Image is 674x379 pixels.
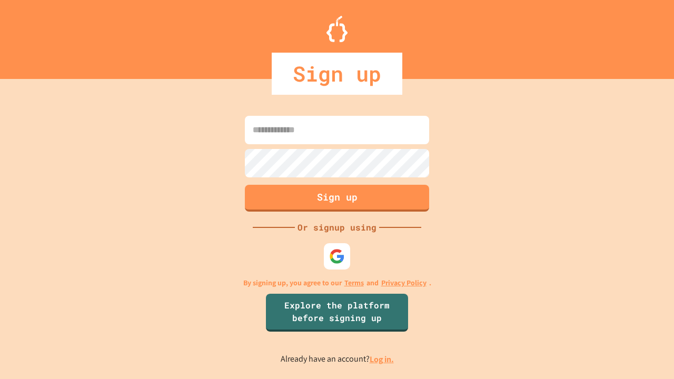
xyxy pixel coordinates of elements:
[587,291,663,336] iframe: chat widget
[245,185,429,212] button: Sign up
[630,337,663,368] iframe: chat widget
[344,277,364,288] a: Terms
[243,277,431,288] p: By signing up, you agree to our and .
[281,353,394,366] p: Already have an account?
[272,53,402,95] div: Sign up
[329,248,345,264] img: google-icon.svg
[266,294,408,332] a: Explore the platform before signing up
[381,277,427,288] a: Privacy Policy
[295,221,379,234] div: Or signup using
[326,16,348,42] img: Logo.svg
[370,354,394,365] a: Log in.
